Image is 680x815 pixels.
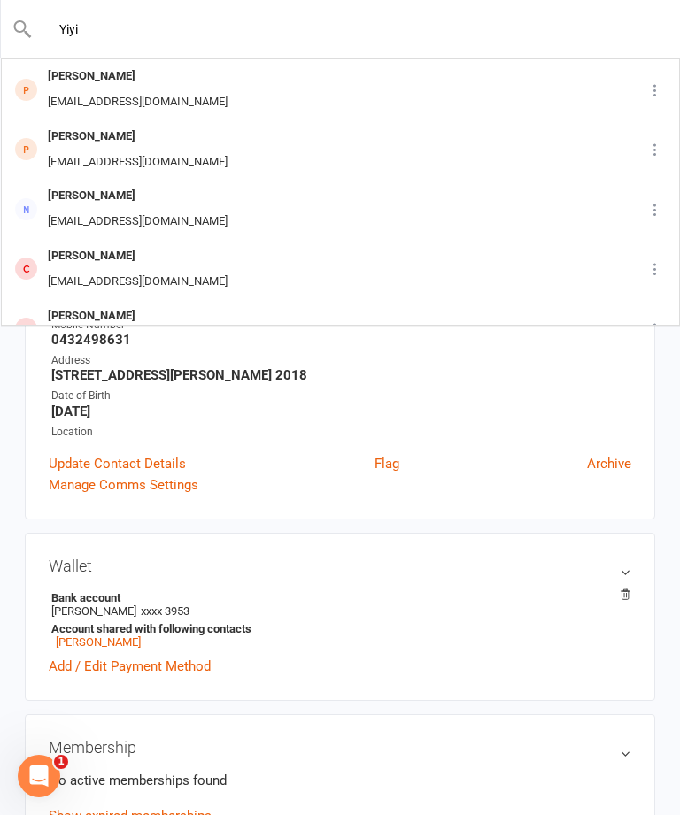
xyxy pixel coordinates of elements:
[587,453,631,474] a: Archive
[54,755,68,769] span: 1
[51,622,622,635] strong: Account shared with following contacts
[42,89,233,115] div: [EMAIL_ADDRESS][DOMAIN_NAME]
[51,388,631,404] div: Date of Birth
[141,604,189,618] span: xxxx 3953
[49,453,186,474] a: Update Contact Details
[49,474,198,496] a: Manage Comms Settings
[42,64,233,89] div: [PERSON_NAME]
[42,183,233,209] div: [PERSON_NAME]
[49,588,631,651] li: [PERSON_NAME]
[51,352,631,369] div: Address
[49,557,631,575] h3: Wallet
[56,635,141,649] a: [PERSON_NAME]
[51,367,631,383] strong: [STREET_ADDRESS][PERSON_NAME] 2018
[42,150,233,175] div: [EMAIL_ADDRESS][DOMAIN_NAME]
[42,269,233,295] div: [EMAIL_ADDRESS][DOMAIN_NAME]
[51,591,622,604] strong: Bank account
[51,424,631,441] div: Location
[33,17,649,42] input: Search...
[42,243,233,269] div: [PERSON_NAME]
[49,656,211,677] a: Add / Edit Payment Method
[18,755,60,797] iframe: Intercom live chat
[42,209,233,235] div: [EMAIL_ADDRESS][DOMAIN_NAME]
[49,738,631,757] h3: Membership
[42,304,233,329] div: [PERSON_NAME]
[51,404,631,419] strong: [DATE]
[375,453,399,474] a: Flag
[42,124,233,150] div: [PERSON_NAME]
[49,770,631,791] p: No active memberships found
[51,332,631,348] strong: 0432498631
